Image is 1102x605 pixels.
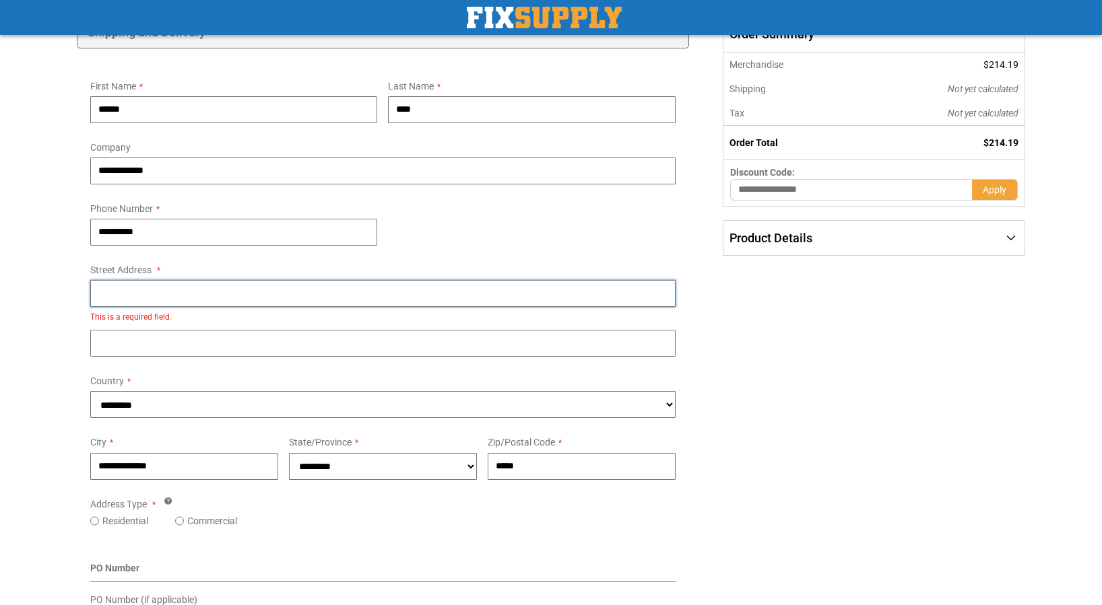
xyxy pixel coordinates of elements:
span: Discount Code: [730,167,795,178]
th: Merchandise [723,52,857,77]
label: Commercial [187,514,237,528]
button: Apply [972,179,1018,201]
span: PO Number (if applicable) [90,594,197,605]
span: Apply [983,184,1006,195]
span: Zip/Postal Code [488,437,555,448]
span: First Name [90,81,136,92]
span: Not yet calculated [948,83,1018,94]
span: Last Name [388,81,434,92]
span: State/Province [289,437,352,448]
span: Company [90,142,131,153]
span: Phone Number [90,203,153,214]
span: Street Address [90,264,152,275]
img: Fix Industrial Supply [467,7,622,28]
span: Shipping [730,83,766,94]
div: PO Number [90,561,676,582]
span: Country [90,376,124,386]
span: $214.19 [983,59,1018,70]
span: This is a required field. [90,312,172,322]
strong: Order Total [730,137,778,148]
span: City [90,437,106,448]
a: store logo [467,7,622,28]
span: $214.19 [983,137,1018,148]
span: Product Details [730,231,812,245]
th: Tax [723,101,857,126]
span: Not yet calculated [948,108,1018,118]
label: Residential [102,514,148,528]
span: Address Type [90,499,147,509]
